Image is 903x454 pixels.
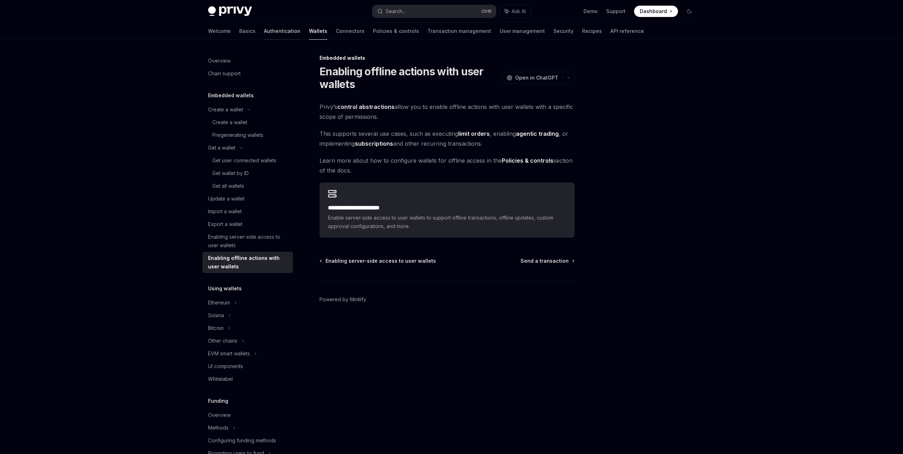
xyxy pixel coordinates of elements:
a: API reference [610,23,644,40]
a: Overview [202,54,293,67]
a: Overview [202,409,293,421]
h5: Embedded wallets [208,91,254,100]
span: Dashboard [640,8,667,15]
a: Authentication [264,23,300,40]
span: Enabling server-side access to user wallets [326,257,436,264]
a: Enabling offline actions with user wallets [202,252,293,273]
div: Create a wallet [208,105,243,114]
button: Toggle dark mode [684,6,695,17]
a: Create a wallet [202,116,293,129]
div: Configuring funding methods [208,436,276,445]
a: Welcome [208,23,231,40]
a: Policies & controls [373,23,419,40]
div: Enabling server-side access to user wallets [208,233,289,250]
h5: Using wallets [208,284,242,293]
a: Pregenerating wallets [202,129,293,141]
div: Whitelabel [208,375,233,383]
a: control abstractions [337,103,395,111]
h5: Funding [208,397,228,405]
div: UI components [208,362,243,371]
span: Ctrl K [481,8,492,14]
strong: subscriptions [355,140,393,147]
a: Send a transaction [520,257,574,264]
a: Get user connected wallets [202,154,293,167]
div: Create a wallet [212,118,247,127]
span: Learn more about how to configure wallets for offline access in the section of the docs. [320,156,575,175]
a: Chain support [202,67,293,80]
a: Demo [583,8,598,15]
span: Ask AI [512,8,526,15]
div: EVM smart wallets [208,349,250,358]
div: Get all wallets [212,182,244,190]
a: Wallets [309,23,327,40]
div: Get user connected wallets [212,156,276,165]
h1: Enabling offline actions with user wallets [320,65,499,91]
a: User management [500,23,545,40]
span: Enable server-side access to user wallets to support offline transactions, offline updates, custo... [328,214,566,231]
span: Send a transaction [520,257,569,264]
div: Overview [208,57,231,65]
div: Get wallet by ID [212,169,249,177]
div: Enabling offline actions with user wallets [208,254,289,271]
div: Bitcoin [208,324,224,332]
div: Overview [208,411,231,419]
div: Ethereum [208,298,230,307]
div: Export a wallet [208,220,242,228]
span: This supports several use cases, such as executing , enabling , or implementing and other recurri... [320,129,575,149]
a: Recipes [582,23,602,40]
a: Get all wallets [202,180,293,192]
button: Search...CtrlK [372,5,496,18]
a: Export a wallet [202,218,293,231]
strong: Policies & controls [502,157,553,164]
a: Powered by Mintlify [320,296,366,303]
a: Update a wallet [202,192,293,205]
div: Import a wallet [208,207,242,216]
div: Search... [386,7,406,16]
span: Privy’s allow you to enable offline actions with user wallets with a specific scope of permissions. [320,102,575,122]
a: Enabling server-side access to user wallets [202,231,293,252]
strong: agentic trading [516,130,559,137]
a: Configuring funding methods [202,434,293,447]
a: Security [553,23,574,40]
a: Import a wallet [202,205,293,218]
div: Chain support [208,69,241,78]
div: Pregenerating wallets [212,131,263,139]
strong: limit orders [458,130,490,137]
button: Ask AI [500,5,531,18]
div: Embedded wallets [320,54,575,62]
a: Transaction management [427,23,491,40]
a: Connectors [336,23,364,40]
a: Get wallet by ID [202,167,293,180]
a: Whitelabel [202,373,293,385]
a: UI components [202,360,293,373]
div: Update a wallet [208,194,245,203]
div: Methods [208,424,229,432]
div: Solana [208,311,224,320]
a: Enabling server-side access to user wallets [320,257,436,264]
a: **** **** **** **** ****Enable server-side access to user wallets to support offline transactions... [320,182,575,238]
a: Basics [239,23,255,40]
a: Dashboard [634,6,678,17]
button: Open in ChatGPT [502,72,563,84]
a: Support [606,8,626,15]
img: dark logo [208,6,252,16]
div: Get a wallet [208,144,235,152]
div: Other chains [208,337,237,345]
span: Open in ChatGPT [515,74,558,81]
